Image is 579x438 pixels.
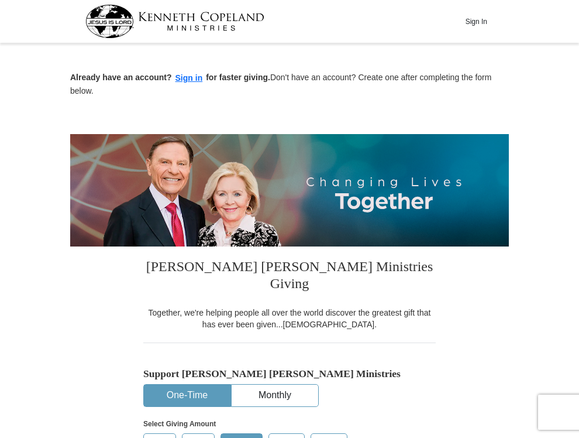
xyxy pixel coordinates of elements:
h5: Support [PERSON_NAME] [PERSON_NAME] Ministries [143,368,436,380]
button: Sign In [459,12,494,30]
button: One-Time [144,385,230,406]
div: Together, we're helping people all over the world discover the greatest gift that has ever been g... [143,307,436,330]
strong: Select Giving Amount [143,420,216,428]
button: Sign in [172,71,206,85]
p: Don't have an account? Create one after completing the form below. [70,71,509,97]
h3: [PERSON_NAME] [PERSON_NAME] Ministries Giving [143,247,436,307]
strong: Already have an account? for faster giving. [70,73,270,82]
img: kcm-header-logo.svg [85,5,264,38]
button: Monthly [232,385,318,406]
